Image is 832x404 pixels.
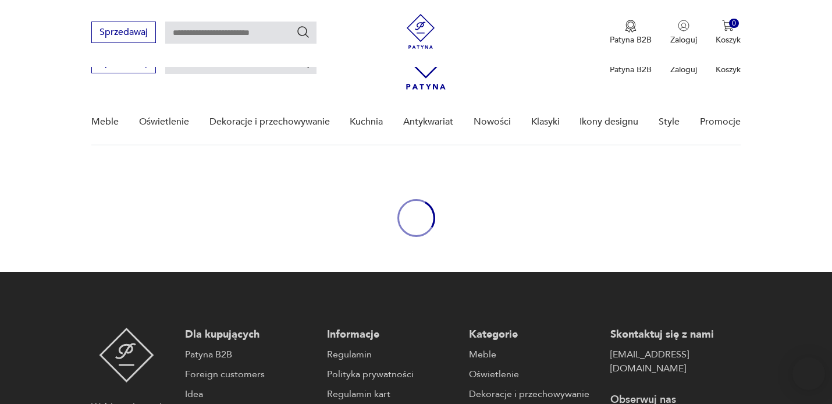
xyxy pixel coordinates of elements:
[678,20,689,31] img: Ikonka użytkownika
[327,348,457,362] a: Regulamin
[91,29,156,37] a: Sprzedawaj
[469,348,599,362] a: Meble
[327,367,457,381] a: Polityka prywatności
[700,100,741,144] a: Promocje
[469,387,599,401] a: Dekoracje i przechowywanie
[185,328,315,342] p: Dla kupujących
[185,367,315,381] a: Foreign customers
[659,100,680,144] a: Style
[716,64,741,75] p: Koszyk
[670,64,697,75] p: Zaloguj
[610,20,652,45] button: Patyna B2B
[99,328,154,382] img: Patyna - sklep z meblami i dekoracjami vintage
[722,20,734,31] img: Ikona koszyka
[729,19,739,29] div: 0
[670,34,697,45] p: Zaloguj
[610,348,741,375] a: [EMAIL_ADDRESS][DOMAIN_NAME]
[403,14,438,49] img: Patyna - sklep z meblami i dekoracjami vintage
[91,22,156,43] button: Sprzedawaj
[469,328,599,342] p: Kategorie
[579,100,638,144] a: Ikony designu
[716,20,741,45] button: 0Koszyk
[296,25,310,39] button: Szukaj
[350,100,383,144] a: Kuchnia
[185,387,315,401] a: Idea
[610,64,652,75] p: Patyna B2B
[531,100,560,144] a: Klasyki
[403,100,453,144] a: Antykwariat
[185,348,315,362] a: Patyna B2B
[716,34,741,45] p: Koszyk
[469,367,599,381] a: Oświetlenie
[610,20,652,45] a: Ikona medaluPatyna B2B
[610,328,741,342] p: Skontaktuj się z nami
[610,34,652,45] p: Patyna B2B
[327,328,457,342] p: Informacje
[209,100,330,144] a: Dekoracje i przechowywanie
[139,100,189,144] a: Oświetlenie
[91,100,119,144] a: Meble
[91,59,156,68] a: Sprzedawaj
[792,357,825,390] iframe: Smartsupp widget button
[670,20,697,45] button: Zaloguj
[625,20,637,33] img: Ikona medalu
[474,100,511,144] a: Nowości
